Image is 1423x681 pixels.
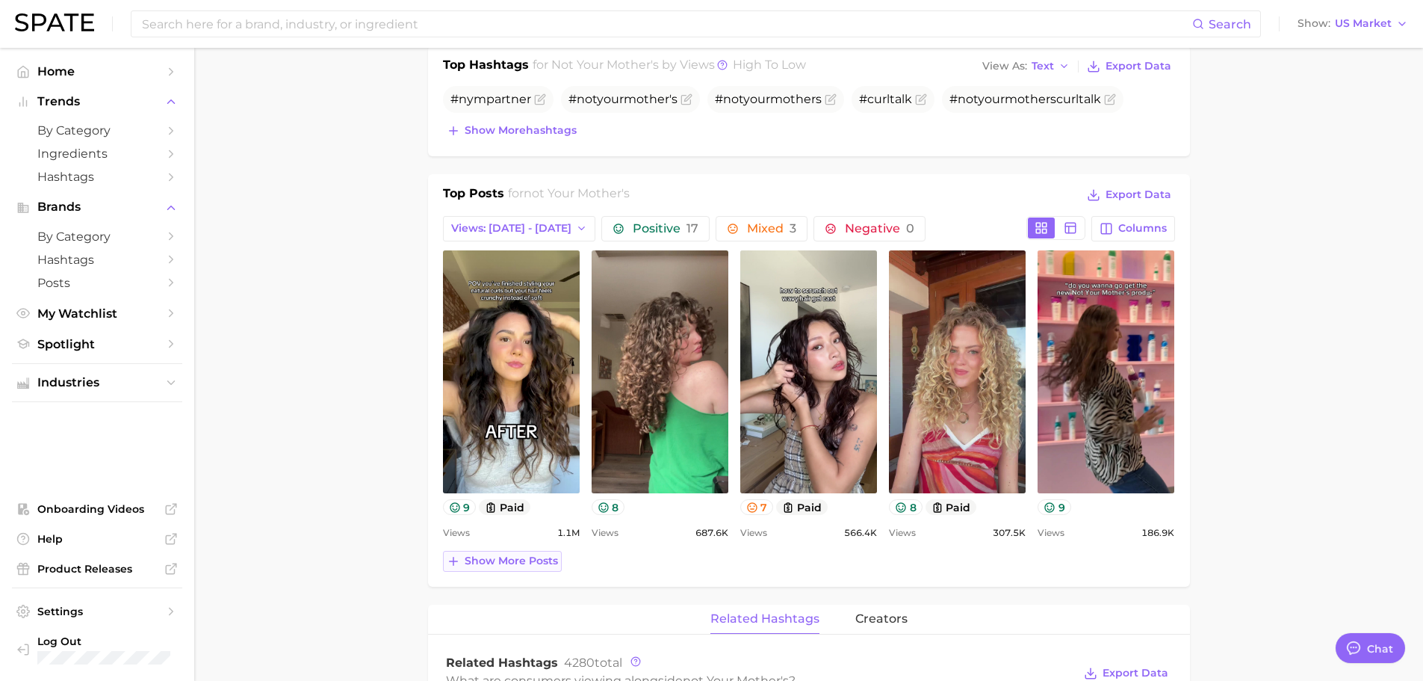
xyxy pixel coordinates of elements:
[12,60,182,83] a: Home
[733,58,806,72] span: high to low
[12,372,182,394] button: Industries
[790,221,796,235] span: 3
[776,499,828,515] button: paid
[533,56,806,77] h2: for by Views
[443,185,504,207] h1: Top Posts
[845,223,914,235] span: Negative
[747,223,796,235] span: Mixed
[906,221,914,235] span: 0
[37,562,157,576] span: Product Releases
[686,221,698,235] span: 17
[979,57,1074,76] button: View AsText
[12,333,182,356] a: Spotlight
[1083,56,1174,77] button: Export Data
[710,612,819,626] span: related hashtags
[37,276,157,290] span: Posts
[1294,14,1412,34] button: ShowUS Market
[37,95,157,108] span: Trends
[37,123,157,138] span: by Category
[1103,667,1168,680] span: Export Data
[443,551,562,572] button: Show more posts
[37,337,157,351] span: Spotlight
[451,222,571,235] span: Views: [DATE] - [DATE]
[1104,93,1116,105] button: Flag as miscategorized or irrelevant
[12,498,182,520] a: Onboarding Videos
[1032,62,1054,70] span: Text
[446,656,558,670] span: Related Hashtags
[982,62,1027,70] span: View As
[740,524,767,542] span: Views
[844,524,877,542] span: 566.4k
[695,524,728,542] span: 687.6k
[926,499,977,515] button: paid
[15,13,94,31] img: SPATE
[825,93,837,105] button: Flag as miscategorized or irrelevant
[1298,19,1330,28] span: Show
[12,142,182,165] a: Ingredients
[681,93,692,105] button: Flag as miscategorized or irrelevant
[12,248,182,271] a: Hashtags
[37,253,157,267] span: Hashtags
[1038,499,1071,515] button: 9
[889,499,923,515] button: 8
[37,64,157,78] span: Home
[37,200,157,214] span: Brands
[723,92,743,106] span: not
[1038,524,1064,542] span: Views
[465,124,577,137] span: Show more hashtags
[443,120,580,141] button: Show morehashtags
[577,92,597,106] span: not
[993,524,1026,542] span: 307.5k
[1106,188,1171,201] span: Export Data
[465,555,558,567] span: Show more posts
[443,56,529,77] h1: Top Hashtags
[508,185,630,207] h2: for
[12,302,182,325] a: My Watchlist
[450,92,531,106] span: #nympartner
[443,216,596,241] button: Views: [DATE] - [DATE]
[37,605,157,618] span: Settings
[740,499,774,515] button: 7
[978,92,1005,106] span: your
[37,502,157,516] span: Onboarding Videos
[140,11,1192,37] input: Search here for a brand, industry, or ingredient
[12,528,182,550] a: Help
[564,656,595,670] span: 4280
[12,165,182,188] a: Hashtags
[37,635,214,648] span: Log Out
[592,499,625,515] button: 8
[524,186,630,200] span: not your mother's
[12,196,182,218] button: Brands
[37,170,157,184] span: Hashtags
[889,524,916,542] span: Views
[597,92,624,106] span: your
[1209,17,1251,31] span: Search
[1335,19,1392,28] span: US Market
[915,93,927,105] button: Flag as miscategorized or irrelevant
[12,600,182,623] a: Settings
[1118,222,1167,235] span: Columns
[37,306,157,321] span: My Watchlist
[1091,216,1174,241] button: Columns
[479,499,530,515] button: paid
[12,271,182,295] a: Posts
[443,499,477,515] button: 9
[624,92,678,106] span: mother's
[557,524,580,542] span: 1.1m
[37,376,157,389] span: Industries
[715,92,822,106] span: # mothers
[855,612,908,626] span: creators
[12,630,182,669] a: Log out. Currently logged in with e-mail dana.cohen@emersongroup.com.
[551,58,659,72] span: not your mother's
[37,229,157,244] span: by Category
[633,223,698,235] span: Positive
[1141,524,1174,542] span: 186.9k
[859,92,912,106] span: #curltalk
[564,656,622,670] span: total
[534,93,546,105] button: Flag as miscategorized or irrelevant
[12,225,182,248] a: by Category
[949,92,1101,106] span: # motherscurltalk
[1083,185,1174,206] button: Export Data
[1106,60,1171,73] span: Export Data
[443,524,470,542] span: Views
